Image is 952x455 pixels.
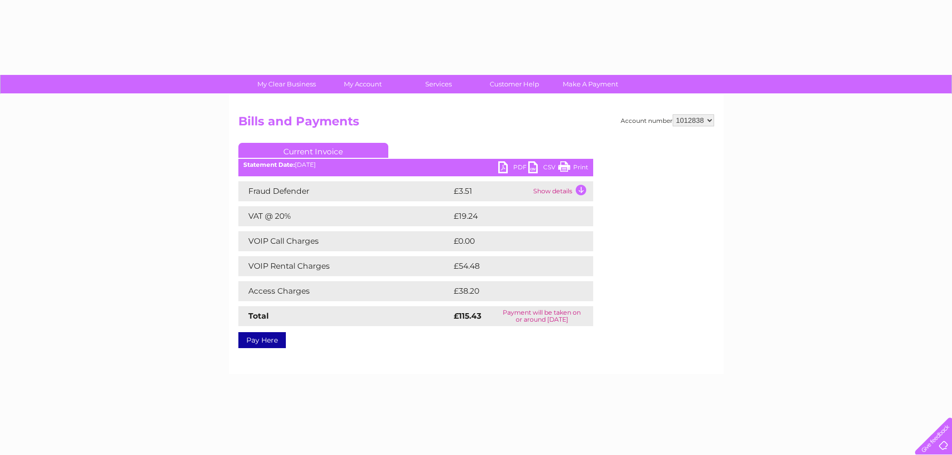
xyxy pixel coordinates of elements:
[454,311,481,321] strong: £115.43
[238,206,451,226] td: VAT @ 20%
[243,161,295,168] b: Statement Date:
[558,161,588,176] a: Print
[238,281,451,301] td: Access Charges
[451,181,531,201] td: £3.51
[621,114,714,126] div: Account number
[238,332,286,348] a: Pay Here
[397,75,480,93] a: Services
[321,75,404,93] a: My Account
[238,231,451,251] td: VOIP Call Charges
[531,181,593,201] td: Show details
[238,161,593,168] div: [DATE]
[238,256,451,276] td: VOIP Rental Charges
[238,143,388,158] a: Current Invoice
[491,306,593,326] td: Payment will be taken on or around [DATE]
[473,75,556,93] a: Customer Help
[549,75,632,93] a: Make A Payment
[451,256,574,276] td: £54.48
[248,311,269,321] strong: Total
[451,206,572,226] td: £19.24
[238,181,451,201] td: Fraud Defender
[451,281,573,301] td: £38.20
[245,75,328,93] a: My Clear Business
[238,114,714,133] h2: Bills and Payments
[498,161,528,176] a: PDF
[451,231,570,251] td: £0.00
[528,161,558,176] a: CSV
